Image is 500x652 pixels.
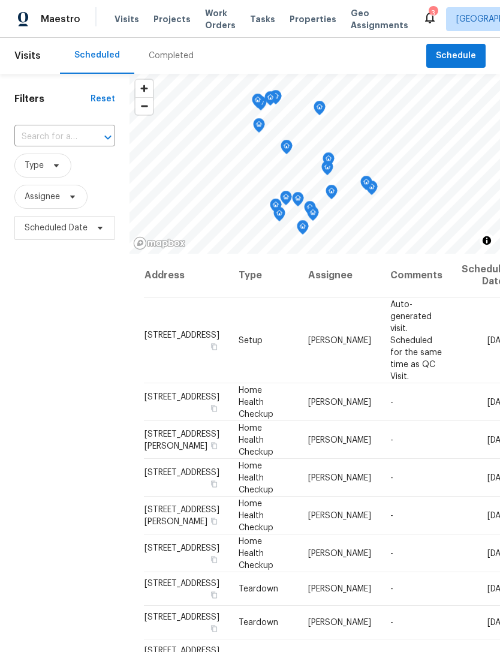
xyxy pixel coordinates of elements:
div: Map marker [270,199,282,217]
span: Scheduled Date [25,222,88,234]
span: Work Orders [205,7,236,31]
span: Type [25,160,44,172]
div: Completed [149,50,194,62]
span: [PERSON_NAME] [308,336,371,344]
button: Copy Address [209,515,219,526]
span: Properties [290,13,336,25]
button: Zoom out [135,97,153,115]
div: Map marker [307,206,319,225]
span: Toggle attribution [483,234,490,247]
span: - [390,511,393,519]
span: Visits [115,13,139,25]
div: Map marker [297,220,309,239]
a: Mapbox homepage [133,236,186,250]
button: Open [100,129,116,146]
button: Copy Address [209,402,219,413]
span: [STREET_ADDRESS] [144,579,219,588]
div: Map marker [292,192,304,211]
span: Geo Assignments [351,7,408,31]
span: Home Health Checkup [239,461,273,494]
span: - [390,549,393,557]
span: [STREET_ADDRESS][PERSON_NAME] [144,429,219,450]
span: [STREET_ADDRESS] [144,330,219,339]
div: Map marker [264,91,276,110]
button: Schedule [426,44,486,68]
div: Map marker [323,152,335,171]
div: Map marker [304,201,316,220]
button: Copy Address [209,440,219,450]
span: Schedule [436,49,476,64]
span: [STREET_ADDRESS] [144,392,219,401]
div: Scheduled [74,49,120,61]
th: Address [144,254,229,298]
span: - [390,618,393,627]
div: Map marker [252,94,264,112]
span: Auto-generated visit. Scheduled for the same time as QC Visit. [390,300,442,380]
th: Assignee [299,254,381,298]
div: 3 [429,7,437,19]
span: [PERSON_NAME] [308,398,371,406]
span: - [390,585,393,593]
th: Comments [381,254,452,298]
th: Type [229,254,299,298]
span: - [390,473,393,482]
span: - [390,435,393,444]
span: Visits [14,43,41,69]
span: Projects [153,13,191,25]
div: Map marker [280,191,292,209]
span: Assignee [25,191,60,203]
span: Home Health Checkup [239,423,273,456]
span: Zoom out [135,98,153,115]
span: Teardown [239,585,278,593]
span: [STREET_ADDRESS] [144,468,219,476]
span: [STREET_ADDRESS] [144,543,219,552]
div: Map marker [270,90,282,109]
div: Map marker [253,118,265,137]
span: [STREET_ADDRESS] [144,613,219,621]
span: [PERSON_NAME] [308,473,371,482]
div: Map marker [360,176,372,194]
button: Zoom in [135,80,153,97]
button: Copy Address [209,554,219,564]
span: [PERSON_NAME] [308,511,371,519]
button: Toggle attribution [480,233,494,248]
div: Map marker [326,185,338,203]
input: Search for an address... [14,128,82,146]
span: Home Health Checkup [239,499,273,531]
span: [PERSON_NAME] [308,549,371,557]
span: [PERSON_NAME] [308,618,371,627]
span: Setup [239,336,263,344]
div: Reset [91,93,115,105]
button: Copy Address [209,590,219,600]
span: - [390,398,393,406]
button: Copy Address [209,623,219,634]
span: [PERSON_NAME] [308,585,371,593]
span: Tasks [250,15,275,23]
span: [PERSON_NAME] [308,435,371,444]
span: Maestro [41,13,80,25]
h1: Filters [14,93,91,105]
button: Copy Address [209,478,219,489]
div: Map marker [273,207,285,226]
div: Map marker [281,140,293,158]
div: Map marker [314,101,326,119]
span: Home Health Checkup [239,537,273,569]
span: Home Health Checkup [239,386,273,418]
button: Copy Address [209,341,219,351]
div: Map marker [321,161,333,179]
span: [STREET_ADDRESS][PERSON_NAME] [144,505,219,525]
span: Teardown [239,618,278,627]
